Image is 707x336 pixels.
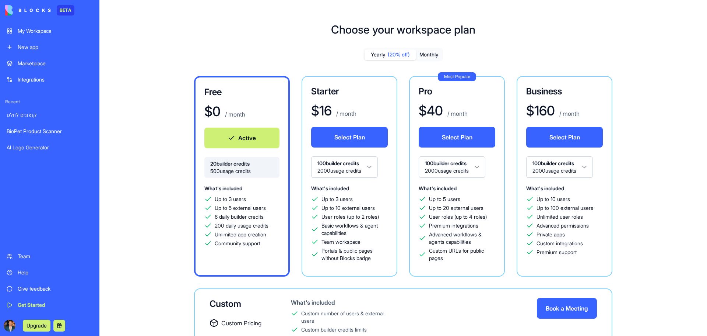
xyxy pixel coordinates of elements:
[429,195,460,203] span: Up to 5 users
[291,298,394,307] div: What's included
[301,326,367,333] div: Custom builder credits limits
[537,195,570,203] span: Up to 10 users
[526,185,564,191] span: What's included
[526,103,555,118] h1: $ 160
[429,247,495,262] span: Custom URLs for public pages
[215,222,268,229] span: 200 daily usage credits
[210,298,267,310] div: Custom
[311,86,388,97] h3: Starter
[18,285,93,292] div: Give feedback
[526,127,603,148] button: Select Plan
[7,128,93,135] div: BioPet Product Scanner
[537,240,583,247] span: Custom integrations
[311,185,349,191] span: What's included
[558,109,580,118] p: / month
[301,310,394,325] div: Custom number of users & external users
[204,185,242,191] span: What's included
[18,76,93,83] div: Integrations
[204,104,221,119] h1: $ 0
[210,160,274,167] span: 20 builder credits
[224,110,245,119] p: / month
[311,127,388,148] button: Select Plan
[5,5,74,15] a: BETA
[321,238,360,246] span: Team workspace
[2,298,97,312] a: Get Started
[446,109,468,118] p: / month
[537,231,565,238] span: Private apps
[2,124,97,139] a: BioPet Product Scanner
[2,140,97,155] a: AI Logo Generator
[2,99,97,105] span: Recent
[215,231,266,238] span: Unlimited app creation
[335,109,356,118] p: / month
[429,204,483,212] span: Up to 20 external users
[18,60,93,67] div: Marketplace
[18,301,93,309] div: Get Started
[429,213,487,221] span: User roles (up to 4 roles)
[537,204,593,212] span: Up to 100 external users
[215,240,260,247] span: Community support
[537,213,583,221] span: Unlimited user roles
[311,103,332,118] h1: $ 16
[526,86,603,97] h3: Business
[7,111,93,119] div: קופונים לוולט
[215,204,266,212] span: Up to 5 external users
[419,127,495,148] button: Select Plan
[537,222,589,229] span: Advanced permissions
[18,44,93,51] div: New app
[204,128,279,148] button: Active
[321,195,353,203] span: Up to 3 users
[2,24,97,38] a: My Workspace
[57,5,74,15] div: BETA
[2,281,97,296] a: Give feedback
[321,204,375,212] span: Up to 10 external users
[2,249,97,264] a: Team
[537,249,577,256] span: Premium support
[419,103,443,118] h1: $ 40
[7,144,93,151] div: AI Logo Generator
[18,27,93,35] div: My Workspace
[321,247,388,262] span: Portals & public pages without Blocks badge
[2,265,97,280] a: Help
[2,56,97,71] a: Marketplace
[221,319,261,328] span: Custom Pricing
[429,231,495,246] span: Advanced workflows & agents capabilities
[416,49,442,60] button: Monthly
[2,40,97,55] a: New app
[5,5,51,15] img: logo
[429,222,478,229] span: Premium integrations
[419,185,457,191] span: What's included
[419,86,495,97] h3: Pro
[215,195,246,203] span: Up to 3 users
[18,253,93,260] div: Team
[18,269,93,276] div: Help
[2,108,97,122] a: קופונים לוולט
[2,72,97,87] a: Integrations
[365,49,416,60] button: Yearly
[204,86,279,98] h3: Free
[23,320,50,332] button: Upgrade
[23,322,50,329] a: Upgrade
[321,213,379,221] span: User roles (up to 2 roles)
[331,23,475,36] h1: Choose your workspace plan
[4,320,15,332] img: ACg8ocKImB3NmhjzizlkhQX-yPY2fZynwA8pJER7EWVqjn6AvKs_a422YA=s96-c
[321,222,388,237] span: Basic workflows & agent capabilities
[215,213,264,221] span: 6 daily builder credits
[438,72,476,81] div: Most Popular
[537,298,597,319] button: Book a Meeting
[210,167,274,175] span: 500 usage credits
[388,51,410,58] span: (20% off)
